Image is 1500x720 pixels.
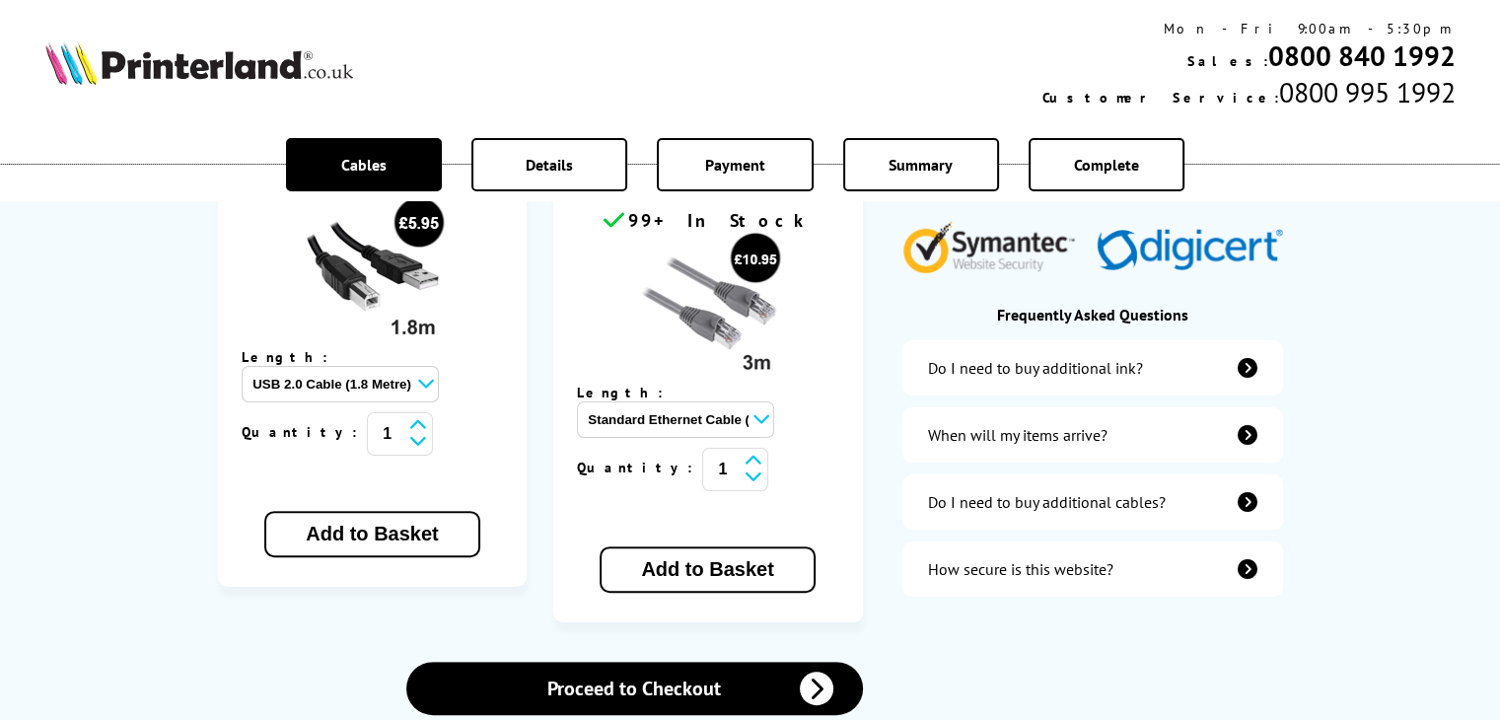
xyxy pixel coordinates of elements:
span: Details [526,155,573,175]
button: Add to Basket [600,546,815,593]
a: additional-ink [902,340,1283,396]
a: additional-cables [902,474,1283,530]
span: Cables [341,155,387,175]
a: secure-website [902,541,1283,597]
span: Length: [577,384,682,401]
button: Add to Basket [264,511,479,557]
span: Summary [889,155,953,175]
div: Do I need to buy additional cables? [928,492,1166,512]
span: Length: [242,348,347,366]
img: usb cable [298,196,446,344]
img: Digicert [1097,229,1283,273]
a: 0800 840 1992 [1267,37,1455,74]
span: 99+ In Stock [628,209,812,232]
a: items-arrive [902,407,1283,463]
img: Printerland Logo [45,41,353,85]
span: Payment [705,155,765,175]
div: How secure is this website? [928,559,1113,579]
div: Frequently Asked Questions [902,305,1283,324]
img: Symantec Website Security [902,217,1089,273]
span: 0800 995 1992 [1278,74,1455,110]
span: Quantity: [242,423,367,441]
div: Do I need to buy additional ink? [928,358,1143,378]
a: Proceed to Checkout [406,662,862,715]
span: Quantity: [577,459,702,476]
span: Sales: [1186,52,1267,70]
span: Customer Service: [1041,89,1278,107]
div: Mon - Fri 9:00am - 5:30pm [1041,20,1455,37]
img: Ethernet cable [634,232,782,380]
span: Complete [1074,155,1139,175]
div: When will my items arrive? [928,425,1107,445]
